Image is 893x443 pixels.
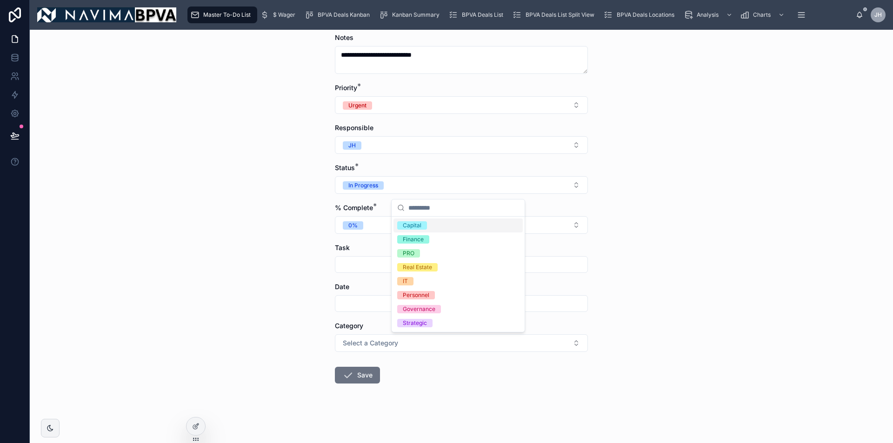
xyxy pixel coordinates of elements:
[510,7,601,23] a: BPVA Deals List Split View
[376,7,446,23] a: Kanban Summary
[335,216,588,234] button: Select Button
[403,277,408,285] div: IT
[348,221,358,230] div: 0%
[335,96,588,114] button: Select Button
[335,33,353,41] span: Notes
[403,235,424,244] div: Finance
[335,124,373,132] span: Responsible
[335,176,588,194] button: Select Button
[335,322,363,330] span: Category
[184,5,856,25] div: scrollable content
[403,291,429,299] div: Personnel
[273,11,295,19] span: $ Wager
[446,7,510,23] a: BPVA Deals List
[874,11,882,19] span: JH
[753,11,771,19] span: Charts
[335,367,380,383] button: Save
[601,7,681,23] a: BPVA Deals Locations
[187,7,257,23] a: Master To-Do List
[343,338,398,348] span: Select a Category
[403,263,432,271] div: Real Estate
[403,305,435,313] div: Governance
[203,11,251,19] span: Master To-Do List
[348,101,367,110] div: Urgent
[462,11,503,19] span: BPVA Deals List
[403,221,421,230] div: Capital
[617,11,674,19] span: BPVA Deals Locations
[335,244,350,251] span: Task
[392,11,440,19] span: Kanban Summary
[737,7,789,23] a: Charts
[348,141,356,150] div: JH
[392,217,525,332] div: Suggestions
[697,11,719,19] span: Analysis
[681,7,737,23] a: Analysis
[403,319,427,327] div: Strategic
[335,164,355,172] span: Status
[335,283,349,291] span: Date
[335,136,588,154] button: Select Button
[348,181,378,190] div: In Progress
[335,204,373,212] span: % Complete
[526,11,594,19] span: BPVA Deals List Split View
[403,249,414,258] div: PRO
[335,334,588,352] button: Select Button
[257,7,302,23] a: $ Wager
[302,7,376,23] a: BPVA Deals Kanban
[37,7,176,22] img: App logo
[335,84,357,92] span: Priority
[318,11,370,19] span: BPVA Deals Kanban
